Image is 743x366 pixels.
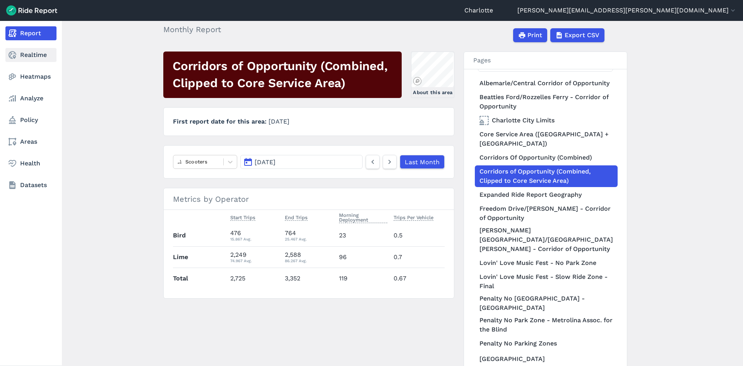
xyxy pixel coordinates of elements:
div: 476 [230,229,278,242]
img: Ride Report [6,5,57,15]
a: Penalty No Parking Zones [475,336,618,351]
button: [DATE] [240,155,363,169]
button: Export CSV [550,28,604,42]
a: Heatmaps [5,70,56,84]
a: About this area [411,52,454,98]
td: 119 [336,268,390,289]
a: Analyze [5,91,56,105]
th: Lime [173,246,227,268]
span: First report date for this area [173,118,269,125]
a: Mapbox logo [413,77,422,86]
button: End Trips [285,213,308,222]
th: Total [173,268,227,289]
button: [PERSON_NAME][EMAIL_ADDRESS][PERSON_NAME][DOMAIN_NAME] [517,6,737,15]
a: Lovin' Love Music Fest - No Park Zone [475,255,618,271]
div: 25.467 Avg. [285,235,333,242]
div: 2,588 [285,250,333,264]
span: Start Trips [230,213,255,221]
button: Start Trips [230,213,255,222]
td: 0.5 [390,225,445,246]
td: 23 [336,225,390,246]
th: Bird [173,225,227,246]
a: Corridors Of Opportunity (Combined) [475,150,618,165]
div: 2,249 [230,250,278,264]
a: Penalty No [GEOGRAPHIC_DATA] - [GEOGRAPHIC_DATA] [475,292,618,314]
div: 86.267 Avg. [285,257,333,264]
a: Realtime [5,48,56,62]
div: 15.867 Avg. [230,235,278,242]
a: Beatties Ford/Rozzelles Ferry - Corridor of Opportunity [475,91,618,113]
a: [PERSON_NAME][GEOGRAPHIC_DATA]/[GEOGRAPHIC_DATA][PERSON_NAME] - Corridor of Opportunity [475,224,618,255]
a: Corridors of Opportunity (Combined, Clipped to Core Service Area) [475,165,618,187]
a: Freedom Drive/[PERSON_NAME] - Corridor of Opportunity [475,203,618,224]
button: Morning Deployment [339,211,387,225]
a: Lovin' Love Music Fest - Slow Ride Zone - Final [475,271,618,292]
span: End Trips [285,213,308,221]
span: [DATE] [269,118,289,125]
a: Report [5,26,56,40]
span: [DATE] [255,158,276,166]
a: Health [5,156,56,170]
h2: Corridors of Opportunity (Combined, Clipped to Core Service Area) [173,58,392,92]
a: Last Month [400,155,445,169]
div: 764 [285,229,333,242]
td: 96 [336,246,390,268]
td: 3,352 [282,268,336,289]
h3: Metrics by Operator [164,188,454,210]
span: Trips Per Vehicle [394,213,433,221]
td: 2,725 [227,268,281,289]
a: Core Service Area ([GEOGRAPHIC_DATA] + [GEOGRAPHIC_DATA]) [475,128,618,150]
span: Print [527,31,542,40]
div: About this area [413,89,452,96]
h3: Pages [464,52,627,69]
a: Albemarle/Central Corridor of Opportunity [475,76,618,91]
a: Penalty No Park Zone - Metrolina Assoc. for the Blind [475,314,618,336]
a: Charlotte [464,6,493,15]
a: Policy [5,113,56,127]
button: Print [513,28,547,42]
a: Charlotte City Limits [475,113,618,128]
canvas: Map [411,52,453,87]
span: Export CSV [565,31,599,40]
td: 0.7 [390,246,445,268]
a: Expanded Ride Report Geography [475,187,618,203]
a: Areas [5,135,56,149]
a: Datasets [5,178,56,192]
span: Morning Deployment [339,211,387,223]
div: 74.967 Avg. [230,257,278,264]
h2: Monthly Report [163,24,221,35]
td: 0.67 [390,268,445,289]
button: Trips Per Vehicle [394,213,433,222]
